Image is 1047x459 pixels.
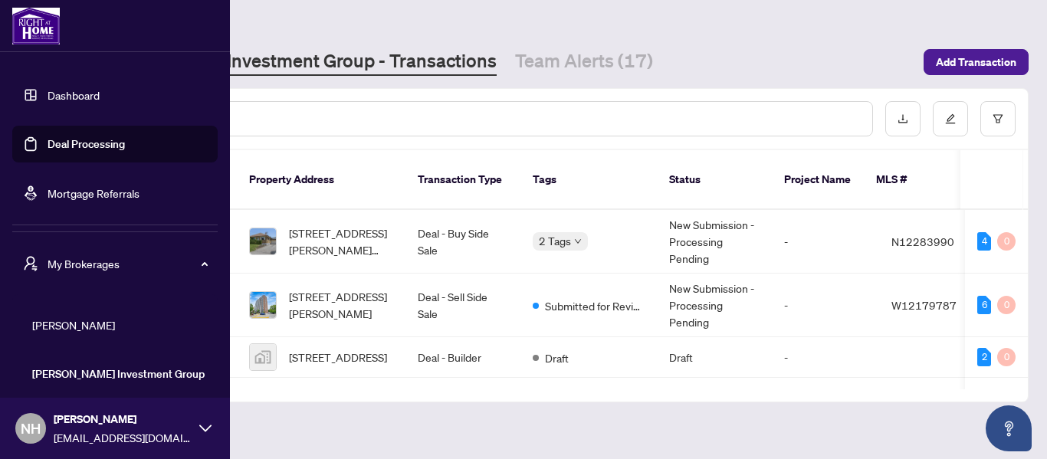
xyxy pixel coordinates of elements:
span: Submitted for Review [545,297,645,314]
th: MLS # [864,150,956,210]
span: download [898,113,908,124]
td: New Submission - Processing Pending [657,274,772,337]
span: N12283990 [891,234,954,248]
a: Mortgage Referrals [48,186,139,200]
td: Deal - Builder [405,337,520,378]
td: - [772,210,879,274]
img: thumbnail-img [250,344,276,370]
span: down [574,238,582,245]
span: [PERSON_NAME] [32,316,207,333]
span: My Brokerages [48,255,207,272]
img: logo [12,8,60,44]
span: [PERSON_NAME] [54,411,192,428]
a: Deal Processing [48,137,125,151]
span: [STREET_ADDRESS][PERSON_NAME] [289,288,393,322]
span: Add Transaction [936,50,1016,74]
img: thumbnail-img [250,292,276,318]
div: 0 [997,296,1016,314]
th: Property Address [237,150,405,210]
div: 0 [997,348,1016,366]
td: Deal - Buy Side Sale [405,210,520,274]
th: Status [657,150,772,210]
span: NH [21,418,41,439]
td: New Submission - Processing Pending [657,210,772,274]
a: Dashboard [48,88,100,102]
button: edit [933,101,968,136]
img: thumbnail-img [250,228,276,254]
td: - [772,337,879,378]
a: [PERSON_NAME] Investment Group - Transactions [80,48,497,76]
span: [EMAIL_ADDRESS][DOMAIN_NAME] [54,429,192,446]
div: 6 [977,296,991,314]
span: 2 Tags [539,232,571,250]
td: - [772,274,879,337]
th: Project Name [772,150,864,210]
div: 2 [977,348,991,366]
span: edit [945,113,956,124]
span: [STREET_ADDRESS] [289,349,387,366]
th: Transaction Type [405,150,520,210]
button: Add Transaction [924,49,1029,75]
span: user-switch [23,256,38,271]
button: filter [980,101,1016,136]
span: Draft [545,349,569,366]
a: Team Alerts (17) [515,48,653,76]
th: Tags [520,150,657,210]
span: W12179787 [891,298,957,312]
span: [STREET_ADDRESS][PERSON_NAME][PERSON_NAME] [289,225,393,258]
div: 0 [997,232,1016,251]
div: 4 [977,232,991,251]
button: Open asap [986,405,1032,451]
td: Draft [657,337,772,378]
td: Deal - Sell Side Sale [405,274,520,337]
span: [PERSON_NAME] Investment Group [32,366,207,382]
button: download [885,101,921,136]
span: filter [993,113,1003,124]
